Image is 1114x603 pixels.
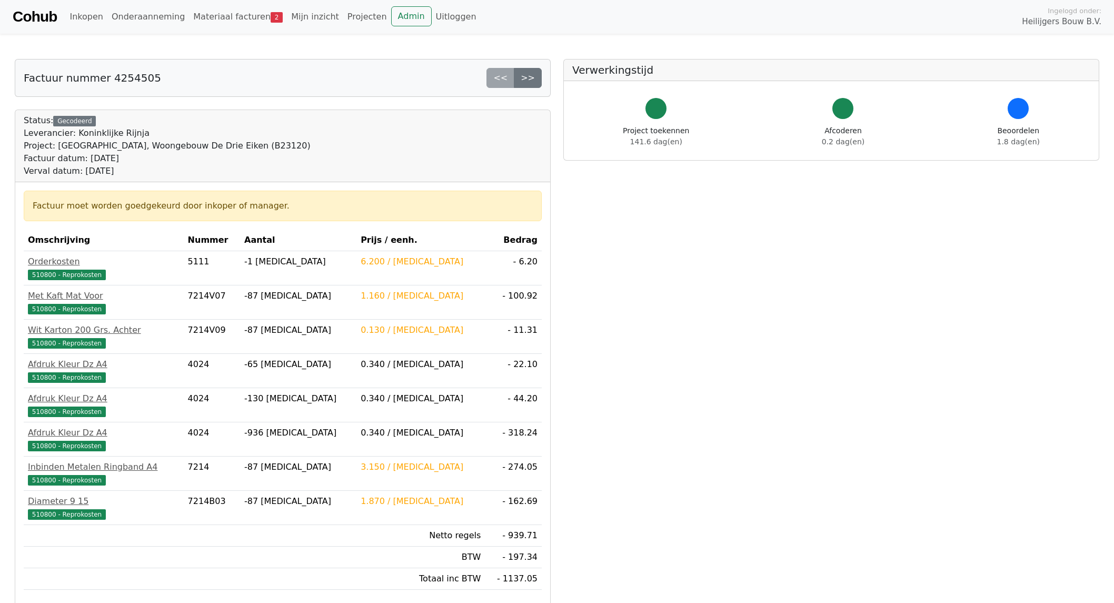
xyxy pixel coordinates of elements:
span: 510800 - Reprokosten [28,338,106,349]
span: 141.6 dag(en) [630,137,682,146]
td: 4024 [184,422,240,457]
span: 0.2 dag(en) [822,137,864,146]
div: 1.160 / [MEDICAL_DATA] [361,290,481,302]
a: Uitloggen [432,6,481,27]
td: 7214V09 [184,320,240,354]
span: 510800 - Reprokosten [28,407,106,417]
div: Wit Karton 200 Grs. Achter [28,324,180,337]
th: Prijs / eenh. [356,230,485,251]
div: Leverancier: Koninklijke Rijnja [24,127,311,140]
span: Ingelogd onder: [1048,6,1101,16]
a: Projecten [343,6,391,27]
div: 0.340 / [MEDICAL_DATA] [361,427,481,439]
div: -87 [MEDICAL_DATA] [244,290,352,302]
div: Met Kaft Mat Voor [28,290,180,302]
a: Diameter 9 15510800 - Reprokosten [28,495,180,520]
h5: Factuur nummer 4254505 [24,72,161,84]
div: Gecodeerd [53,116,96,126]
div: 6.200 / [MEDICAL_DATA] [361,255,481,268]
a: Mijn inzicht [287,6,343,27]
div: 1.870 / [MEDICAL_DATA] [361,495,481,508]
div: -87 [MEDICAL_DATA] [244,324,352,337]
div: Beoordelen [997,125,1040,147]
a: Wit Karton 200 Grs. Achter510800 - Reprokosten [28,324,180,349]
span: 1.8 dag(en) [997,137,1040,146]
a: Inkopen [65,6,107,27]
span: 510800 - Reprokosten [28,509,106,520]
th: Omschrijving [24,230,184,251]
span: Heilijgers Bouw B.V. [1022,16,1101,28]
div: -87 [MEDICAL_DATA] [244,495,352,508]
th: Aantal [240,230,356,251]
td: - 11.31 [485,320,542,354]
span: 510800 - Reprokosten [28,304,106,314]
div: Orderkosten [28,255,180,268]
span: 510800 - Reprokosten [28,475,106,486]
td: 4024 [184,354,240,388]
div: Factuur datum: [DATE] [24,152,311,165]
div: 3.150 / [MEDICAL_DATA] [361,461,481,473]
a: Onderaanneming [107,6,189,27]
td: - 100.92 [485,285,542,320]
td: 7214B03 [184,491,240,525]
div: Afdruk Kleur Dz A4 [28,392,180,405]
span: 510800 - Reprokosten [28,441,106,451]
a: Cohub [13,4,57,29]
span: 2 [271,12,283,23]
a: Inbinden Metalen Ringband A4510800 - Reprokosten [28,461,180,486]
td: - 162.69 [485,491,542,525]
div: Afdruk Kleur Dz A4 [28,427,180,439]
div: Inbinden Metalen Ringband A4 [28,461,180,473]
a: Afdruk Kleur Dz A4510800 - Reprokosten [28,392,180,418]
div: -936 [MEDICAL_DATA] [244,427,352,439]
a: >> [514,68,542,88]
div: Project toekennen [623,125,689,147]
a: Afdruk Kleur Dz A4510800 - Reprokosten [28,427,180,452]
td: - 274.05 [485,457,542,491]
a: Met Kaft Mat Voor510800 - Reprokosten [28,290,180,315]
div: 0.130 / [MEDICAL_DATA] [361,324,481,337]
div: -65 [MEDICAL_DATA] [244,358,352,371]
a: Orderkosten510800 - Reprokosten [28,255,180,281]
div: Status: [24,114,311,177]
td: - 6.20 [485,251,542,285]
div: -87 [MEDICAL_DATA] [244,461,352,473]
div: Verval datum: [DATE] [24,165,311,177]
div: 0.340 / [MEDICAL_DATA] [361,392,481,405]
th: Nummer [184,230,240,251]
span: 510800 - Reprokosten [28,372,106,383]
td: 5111 [184,251,240,285]
td: - 318.24 [485,422,542,457]
td: 7214V07 [184,285,240,320]
div: 0.340 / [MEDICAL_DATA] [361,358,481,371]
a: Admin [391,6,432,26]
div: Afcoderen [822,125,864,147]
td: 7214 [184,457,240,491]
td: - 1137.05 [485,568,542,590]
div: Afdruk Kleur Dz A4 [28,358,180,371]
h5: Verwerkingstijd [572,64,1090,76]
div: -1 [MEDICAL_DATA] [244,255,352,268]
div: -130 [MEDICAL_DATA] [244,392,352,405]
td: - 22.10 [485,354,542,388]
div: Factuur moet worden goedgekeurd door inkoper of manager. [33,200,533,212]
td: - 44.20 [485,388,542,422]
td: Totaal inc BTW [356,568,485,590]
div: Project: [GEOGRAPHIC_DATA], Woongebouw De Drie Eiken (B23120) [24,140,311,152]
a: Materiaal facturen2 [189,6,287,27]
td: 4024 [184,388,240,422]
td: BTW [356,547,485,568]
td: - 939.71 [485,525,542,547]
div: Diameter 9 15 [28,495,180,508]
a: Afdruk Kleur Dz A4510800 - Reprokosten [28,358,180,383]
th: Bedrag [485,230,542,251]
td: Netto regels [356,525,485,547]
td: - 197.34 [485,547,542,568]
span: 510800 - Reprokosten [28,270,106,280]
